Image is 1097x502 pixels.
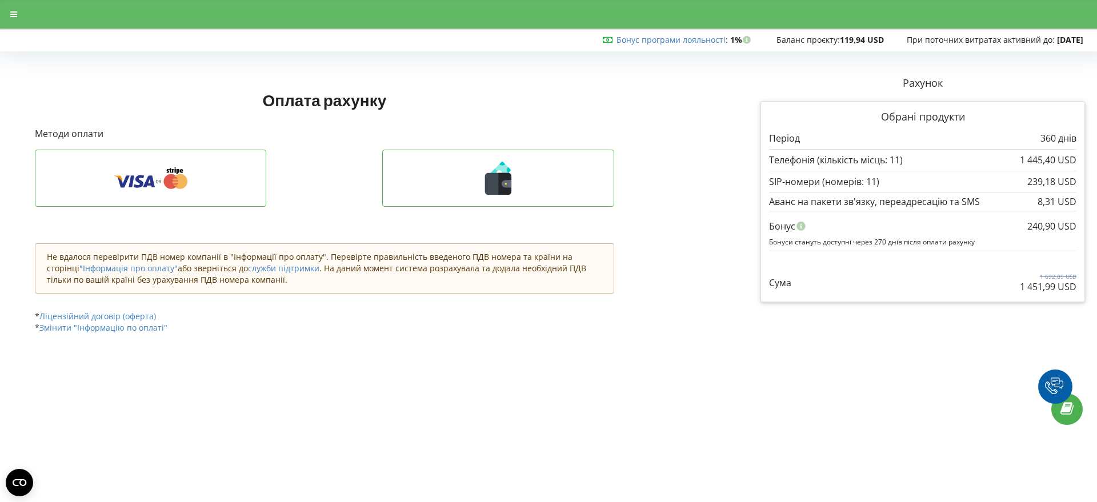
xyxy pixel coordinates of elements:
[1020,272,1076,280] p: 1 692,89 USD
[1038,196,1076,207] div: 8,31 USD
[840,34,884,45] strong: 119,94 USD
[769,237,1076,247] p: Бонуси стануть доступні через 270 днів після оплати рахунку
[1027,175,1076,188] p: 239,18 USD
[35,127,614,140] p: Методи оплати
[1057,34,1083,45] strong: [DATE]
[769,175,879,188] p: SIP-номери (номерів: 11)
[760,76,1085,91] p: Рахунок
[769,276,791,290] p: Сума
[769,215,1076,237] div: Бонус
[39,322,167,333] a: Змінити "Інформацію по оплаті"
[35,90,614,110] h1: Оплата рахунку
[35,243,614,294] div: Не вдалося перевірити ПДВ номер компанії в "Інформації про оплату". Перевірте правильність введен...
[6,469,33,496] button: Open CMP widget
[1027,215,1076,237] div: 240,90 USD
[616,34,726,45] a: Бонус програми лояльності
[907,34,1055,45] span: При поточних витратах активний до:
[776,34,840,45] span: Баланс проєкту:
[730,34,754,45] strong: 1%
[769,154,903,167] p: Телефонія (кількість місць: 11)
[616,34,728,45] span: :
[769,196,1076,207] div: Аванс на пакети зв'язку, переадресацію та SMS
[248,263,319,274] a: служби підтримки
[79,263,178,274] a: "Інформація про оплату"
[769,132,800,145] p: Період
[1040,132,1076,145] p: 360 днів
[39,311,156,322] a: Ліцензійний договір (оферта)
[1020,280,1076,294] p: 1 451,99 USD
[1020,154,1076,167] p: 1 445,40 USD
[769,110,1076,125] p: Обрані продукти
